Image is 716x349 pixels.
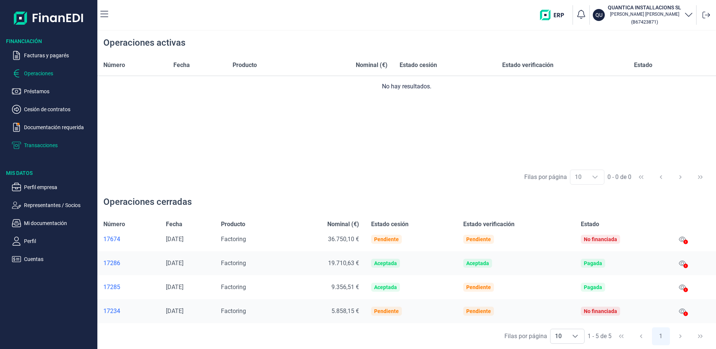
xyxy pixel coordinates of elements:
[24,255,94,264] p: Cuentas
[652,168,670,186] button: Previous Page
[12,69,94,78] button: Operaciones
[233,61,257,70] span: Producto
[328,236,359,243] span: 36.750,10 €
[221,260,246,267] span: Factoring
[12,183,94,192] button: Perfil empresa
[328,260,359,267] span: 19.710,63 €
[374,260,397,266] div: Aceptada
[356,61,388,70] span: Nominal (€)
[371,220,409,229] span: Estado cesión
[103,61,125,70] span: Número
[466,260,489,266] div: Aceptada
[24,51,94,60] p: Facturas y pagarés
[504,332,547,341] div: Filas por página
[608,4,681,11] h3: QUANTICA INSTALLACIONS SL
[24,141,94,150] p: Transacciones
[586,170,604,184] div: Choose
[103,82,710,91] div: No hay resultados.
[612,327,630,345] button: First Page
[166,220,182,229] span: Fecha
[103,220,125,229] span: Número
[24,123,94,132] p: Documentación requerida
[221,220,245,229] span: Producto
[593,4,693,26] button: QUQUANTICA INSTALLACIONS SL[PERSON_NAME] [PERSON_NAME](B67423871)
[24,237,94,246] p: Perfil
[584,284,602,290] div: Pagada
[14,6,84,30] img: Logo de aplicación
[466,236,491,242] div: Pendiente
[12,255,94,264] button: Cuentas
[12,51,94,60] button: Facturas y pagarés
[652,327,670,345] button: Page 1
[103,283,154,291] a: 17285
[103,307,154,315] a: 17234
[550,329,566,343] span: 10
[581,220,599,229] span: Estado
[173,61,190,70] span: Fecha
[540,10,570,20] img: erp
[103,236,154,243] a: 17674
[166,236,209,243] div: [DATE]
[103,37,185,49] div: Operaciones activas
[24,219,94,228] p: Mi documentación
[584,236,617,242] div: No financiada
[12,201,94,210] button: Representantes / Socios
[327,220,359,229] span: Nominal (€)
[400,61,437,70] span: Estado cesión
[12,237,94,246] button: Perfil
[24,105,94,114] p: Cesión de contratos
[671,168,689,186] button: Next Page
[24,87,94,96] p: Préstamos
[12,87,94,96] button: Préstamos
[588,333,612,339] span: 1 - 5 de 5
[12,105,94,114] button: Cesión de contratos
[166,307,209,315] div: [DATE]
[12,141,94,150] button: Transacciones
[221,236,246,243] span: Factoring
[24,183,94,192] p: Perfil empresa
[632,327,650,345] button: Previous Page
[632,168,650,186] button: First Page
[331,307,359,315] span: 5.858,15 €
[103,196,192,208] div: Operaciones cerradas
[502,61,553,70] span: Estado verificación
[566,329,584,343] div: Choose
[463,220,515,229] span: Estado verificación
[595,11,603,19] p: QU
[374,308,399,314] div: Pendiente
[691,327,709,345] button: Last Page
[331,283,359,291] span: 9.356,51 €
[374,236,399,242] div: Pendiente
[221,283,246,291] span: Factoring
[166,260,209,267] div: [DATE]
[166,283,209,291] div: [DATE]
[671,327,689,345] button: Next Page
[608,11,681,17] p: [PERSON_NAME] [PERSON_NAME]
[466,284,491,290] div: Pendiente
[12,219,94,228] button: Mi documentación
[607,174,631,180] span: 0 - 0 de 0
[631,19,658,25] small: Copiar cif
[221,307,246,315] span: Factoring
[24,69,94,78] p: Operaciones
[24,201,94,210] p: Representantes / Socios
[524,173,567,182] div: Filas por página
[466,308,491,314] div: Pendiente
[691,168,709,186] button: Last Page
[374,284,397,290] div: Aceptada
[584,260,602,266] div: Pagada
[12,123,94,132] button: Documentación requerida
[103,260,154,267] a: 17286
[634,61,652,70] span: Estado
[584,308,617,314] div: No financiada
